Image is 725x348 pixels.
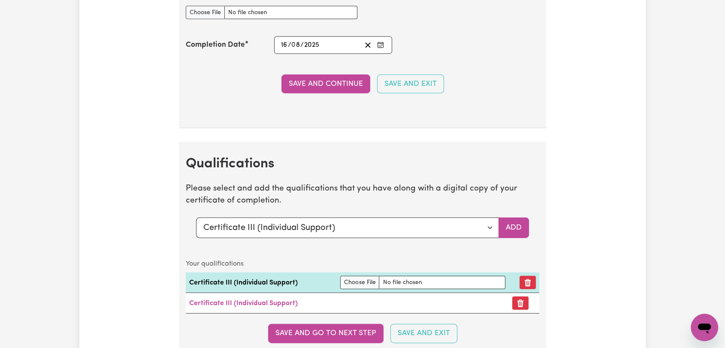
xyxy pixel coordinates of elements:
a: Certificate III (Individual Support) [189,300,298,307]
caption: Your qualifications [186,255,539,272]
button: Clear date [361,39,375,51]
span: / [288,41,291,49]
td: Certificate III (Individual Support) [186,272,337,293]
button: Save and go to next step [268,324,384,343]
iframe: Button to launch messaging window [691,314,718,341]
label: Completion Date [186,39,245,51]
button: Save and Exit [377,75,444,94]
button: Remove qualification [520,276,536,289]
p: Please select and add the qualifications that you have along with a digital copy of your certific... [186,183,539,208]
h2: Qualifications [186,156,539,172]
span: 0 [291,42,296,48]
button: Enter the Completion Date of your CPR Course [375,39,387,51]
input: ---- [304,39,320,51]
button: Remove certificate [512,297,529,310]
span: / [300,41,304,49]
input: -- [292,39,300,51]
input: -- [281,39,288,51]
button: Save and Exit [390,324,457,343]
button: Add selected qualification [498,218,529,238]
button: Save and Continue [281,75,370,94]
